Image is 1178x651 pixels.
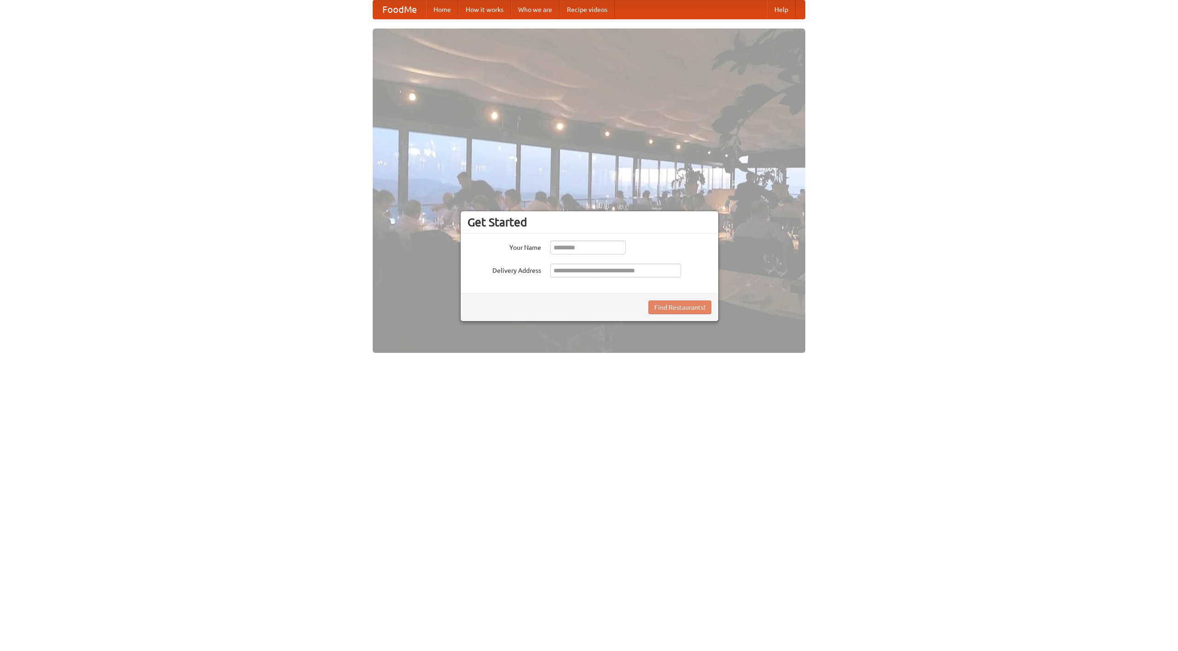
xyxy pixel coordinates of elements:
label: Your Name [468,241,541,252]
label: Delivery Address [468,264,541,275]
a: Who we are [511,0,560,19]
a: Help [767,0,796,19]
button: Find Restaurants! [648,300,711,314]
a: FoodMe [373,0,426,19]
a: How it works [458,0,511,19]
a: Recipe videos [560,0,615,19]
a: Home [426,0,458,19]
h3: Get Started [468,215,711,229]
